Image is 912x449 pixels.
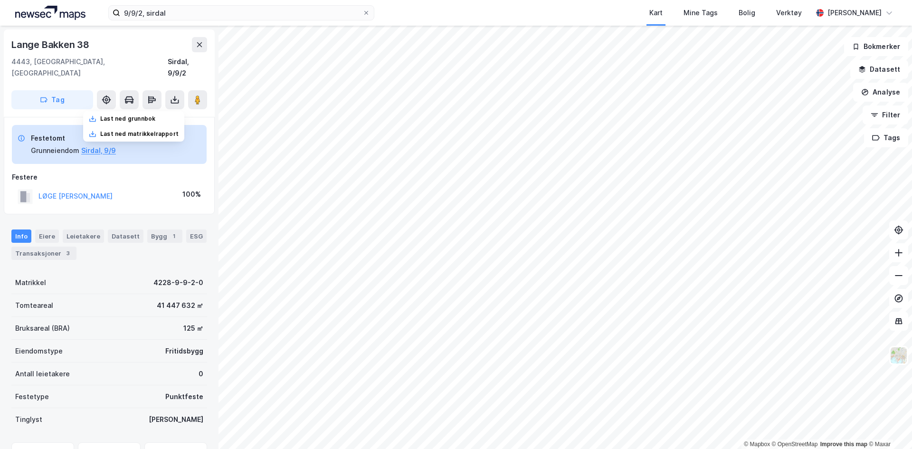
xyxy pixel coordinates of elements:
[772,441,818,448] a: OpenStreetMap
[31,133,116,144] div: Festetomt
[165,345,203,357] div: Fritidsbygg
[157,300,203,311] div: 41 447 632 ㎡
[15,277,46,288] div: Matrikkel
[100,115,155,123] div: Last ned grunnbok
[165,391,203,402] div: Punktfeste
[11,229,31,243] div: Info
[63,248,73,258] div: 3
[820,441,867,448] a: Improve this map
[183,323,203,334] div: 125 ㎡
[739,7,755,19] div: Bolig
[31,145,79,156] div: Grunneiendom
[15,414,42,425] div: Tinglyst
[15,6,85,20] img: logo.a4113a55bc3d86da70a041830d287a7e.svg
[853,83,908,102] button: Analyse
[186,229,207,243] div: ESG
[15,345,63,357] div: Eiendomstype
[35,229,59,243] div: Eiere
[100,130,179,138] div: Last ned matrikkelrapport
[182,189,201,200] div: 100%
[850,60,908,79] button: Datasett
[153,277,203,288] div: 4228-9-9-2-0
[863,105,908,124] button: Filter
[120,6,362,20] input: Søk på adresse, matrikkel, gårdeiere, leietakere eller personer
[199,368,203,380] div: 0
[744,441,770,448] a: Mapbox
[827,7,882,19] div: [PERSON_NAME]
[147,229,182,243] div: Bygg
[864,128,908,147] button: Tags
[12,172,207,183] div: Festere
[81,145,116,156] button: Sirdal, 9/9
[149,414,203,425] div: [PERSON_NAME]
[108,229,143,243] div: Datasett
[11,247,76,260] div: Transaksjoner
[11,90,93,109] button: Tag
[864,403,912,449] div: Kontrollprogram for chat
[15,323,70,334] div: Bruksareal (BRA)
[776,7,802,19] div: Verktøy
[649,7,663,19] div: Kart
[11,37,91,52] div: Lange Bakken 38
[844,37,908,56] button: Bokmerker
[169,231,179,241] div: 1
[63,229,104,243] div: Leietakere
[15,391,49,402] div: Festetype
[15,300,53,311] div: Tomteareal
[864,403,912,449] iframe: Chat Widget
[890,346,908,364] img: Z
[15,368,70,380] div: Antall leietakere
[168,56,207,79] div: Sirdal, 9/9/2
[684,7,718,19] div: Mine Tags
[11,56,168,79] div: 4443, [GEOGRAPHIC_DATA], [GEOGRAPHIC_DATA]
